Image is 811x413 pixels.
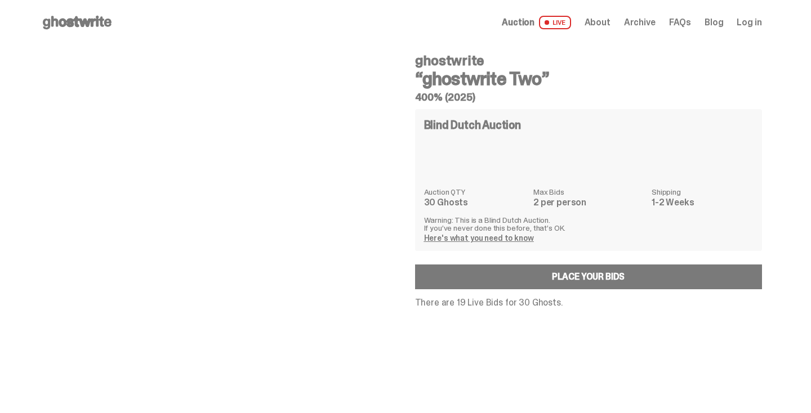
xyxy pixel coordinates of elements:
[415,298,762,307] p: There are 19 Live Bids for 30 Ghosts.
[652,198,752,207] dd: 1-2 Weeks
[669,18,691,27] a: FAQs
[533,188,645,196] dt: Max Bids
[585,18,611,27] a: About
[415,92,762,102] h5: 400% (2025)
[502,16,571,29] a: Auction LIVE
[624,18,656,27] a: Archive
[415,54,762,68] h4: ghostwrite
[652,188,752,196] dt: Shipping
[424,198,527,207] dd: 30 Ghosts
[705,18,723,27] a: Blog
[533,198,645,207] dd: 2 per person
[424,233,534,243] a: Here's what you need to know
[424,216,753,232] p: Warning: This is a Blind Dutch Auction. If you’ve never done this before, that’s OK.
[737,18,761,27] a: Log in
[424,119,521,131] h4: Blind Dutch Auction
[424,188,527,196] dt: Auction QTY
[415,264,762,289] a: Place your Bids
[502,18,534,27] span: Auction
[415,70,762,88] h3: “ghostwrite Two”
[539,16,571,29] span: LIVE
